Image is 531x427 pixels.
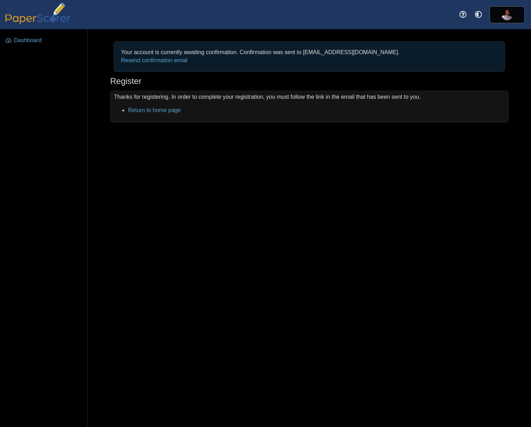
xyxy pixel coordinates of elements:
[121,57,187,63] a: Resend confirmation email
[502,9,513,20] img: ps.C8hynFxVPMoMJH8o
[502,9,513,20] span: Usman Khan
[14,37,82,44] span: Dashboard
[3,32,85,49] a: Dashboard
[110,75,141,87] h1: Register
[110,91,509,123] div: Thanks for registering. In order to complete your registration, you must follow the link in the e...
[117,45,501,68] div: Your account is currently awaiting confirmation. Confirmation was sent to [EMAIL_ADDRESS][DOMAIN_...
[490,6,525,23] a: ps.C8hynFxVPMoMJH8o
[128,107,181,113] a: Return to home page
[3,19,73,25] a: PaperScorer
[3,3,73,24] img: PaperScorer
